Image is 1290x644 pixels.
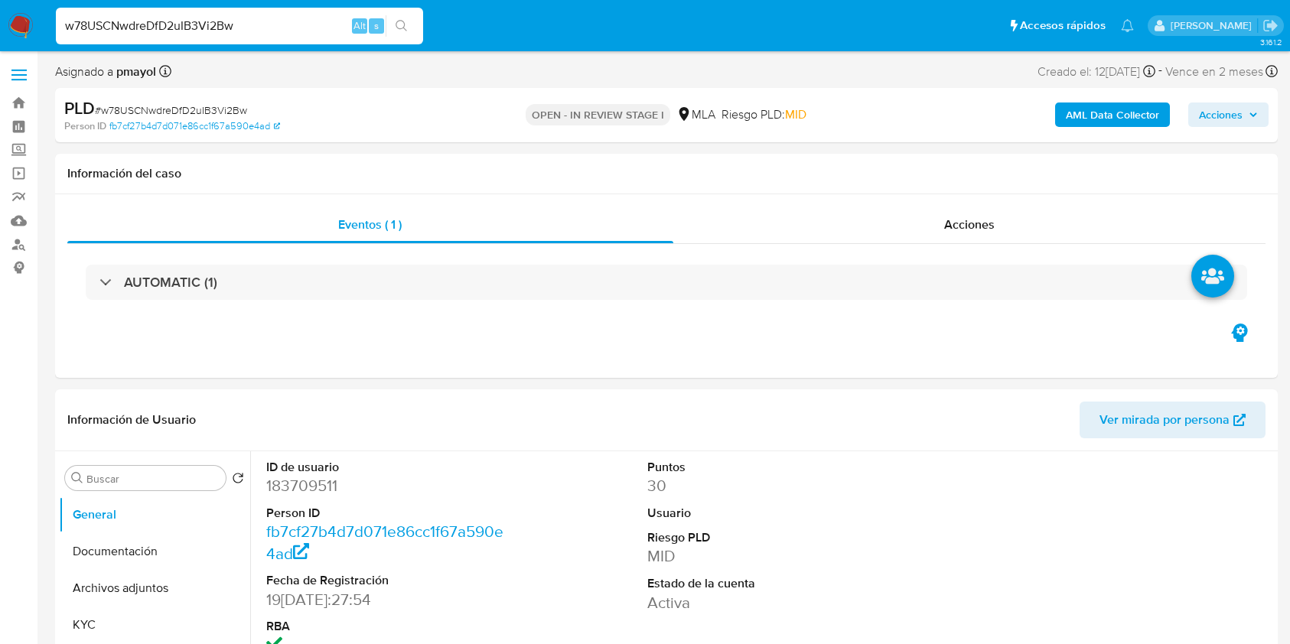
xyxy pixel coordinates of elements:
[67,412,196,428] h1: Información de Usuario
[647,459,886,476] dt: Puntos
[944,216,995,233] span: Acciones
[124,274,217,291] h3: AUTOMATIC (1)
[1158,61,1162,82] span: -
[86,472,220,486] input: Buscar
[59,570,250,607] button: Archivos adjuntos
[95,102,247,118] span: # w78USCNwdreDfD2uIB3Vi2Bw
[55,63,156,80] span: Asignado a
[676,106,715,123] div: MLA
[1038,61,1155,82] div: Creado el: 12[DATE]
[266,589,505,610] dd: 19[DATE]:27:54
[266,520,503,564] a: fb7cf27b4d7d071e86cc1f67a590e4ad
[113,63,156,80] b: pmayol
[1188,102,1269,127] button: Acciones
[59,496,250,533] button: General
[1066,102,1159,127] b: AML Data Collector
[266,618,505,635] dt: RBA
[722,106,806,123] span: Riesgo PLD:
[647,529,886,546] dt: Riesgo PLD
[1055,102,1170,127] button: AML Data Collector
[64,119,106,133] b: Person ID
[647,575,886,592] dt: Estado de la cuenta
[1121,19,1134,32] a: Notificaciones
[785,106,806,123] span: MID
[338,216,402,233] span: Eventos ( 1 )
[647,475,886,496] dd: 30
[1199,102,1243,127] span: Acciones
[67,166,1266,181] h1: Información del caso
[266,572,505,589] dt: Fecha de Registración
[647,545,886,567] dd: MID
[71,472,83,484] button: Buscar
[526,104,670,125] p: OPEN - IN REVIEW STAGE I
[1171,18,1257,33] p: patricia.mayol@mercadolibre.com
[1080,402,1266,438] button: Ver mirada por persona
[266,505,505,522] dt: Person ID
[266,459,505,476] dt: ID de usuario
[1099,402,1230,438] span: Ver mirada por persona
[59,533,250,570] button: Documentación
[647,505,886,522] dt: Usuario
[353,18,366,33] span: Alt
[109,119,280,133] a: fb7cf27b4d7d071e86cc1f67a590e4ad
[647,592,886,613] dd: Activa
[266,475,505,496] dd: 183709511
[56,16,423,36] input: Buscar usuario o caso...
[386,15,417,37] button: search-icon
[1020,18,1106,34] span: Accesos rápidos
[64,96,95,120] b: PLD
[374,18,379,33] span: s
[232,472,244,489] button: Volver al orden por defecto
[86,265,1247,300] div: AUTOMATIC (1)
[1165,63,1263,80] span: Vence en 2 meses
[1262,18,1279,34] a: Salir
[59,607,250,643] button: KYC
